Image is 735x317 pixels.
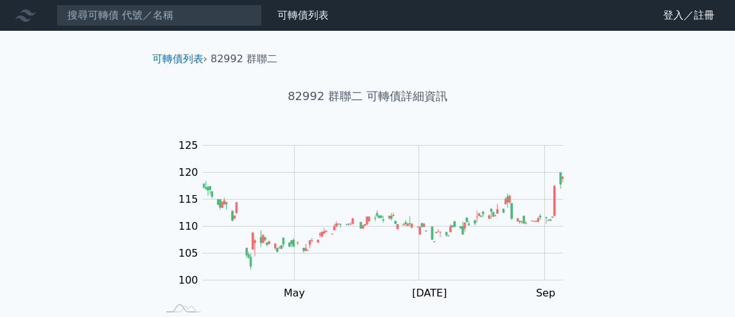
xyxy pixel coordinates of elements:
h1: 82992 群聯二 可轉債詳細資訊 [142,87,594,105]
tspan: 100 [178,274,198,286]
g: Series [203,173,563,270]
tspan: May [284,287,305,299]
tspan: [DATE] [412,287,447,299]
a: 可轉債列表 [152,53,203,65]
tspan: 110 [178,220,198,232]
tspan: 125 [178,139,198,151]
input: 搜尋可轉債 代號／名稱 [56,4,262,26]
a: 登入／註冊 [653,5,725,26]
tspan: Sep [536,287,555,299]
a: 可轉債列表 [277,9,329,21]
tspan: 115 [178,193,198,205]
g: Chart [171,139,582,299]
li: 82992 群聯二 [211,51,277,67]
li: › [152,51,207,67]
tspan: 120 [178,166,198,178]
tspan: 105 [178,247,198,259]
